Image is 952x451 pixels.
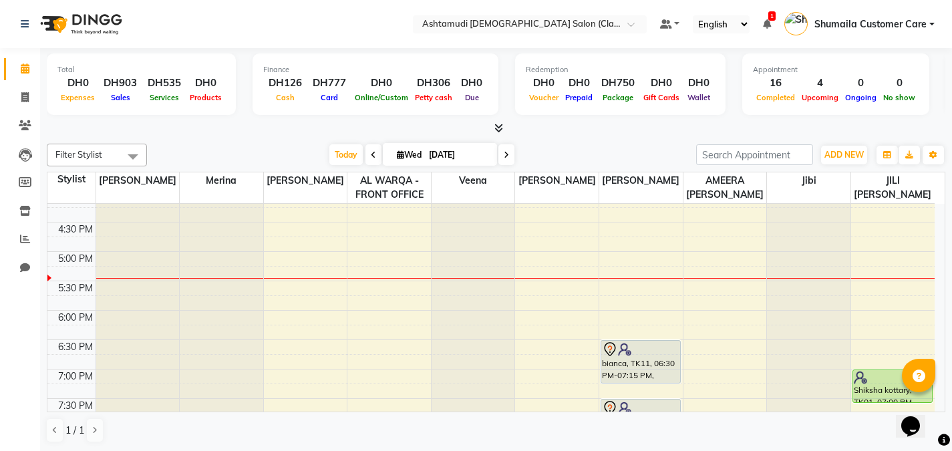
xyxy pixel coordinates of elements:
div: DH0 [683,76,715,91]
div: DH0 [456,76,488,91]
a: 1 [763,18,771,30]
div: Finance [263,64,488,76]
span: Completed [753,93,798,102]
span: [PERSON_NAME] [599,172,683,189]
div: 6:30 PM [55,340,96,354]
span: Petty cash [412,93,456,102]
span: Due [462,93,482,102]
div: DH0 [351,76,412,91]
span: Products [186,93,225,102]
span: Shumaila Customer Care [814,17,927,31]
div: DH535 [142,76,186,91]
div: 5:00 PM [55,252,96,266]
span: 1 [768,11,776,21]
span: Card [317,93,341,102]
span: Sales [108,93,134,102]
span: Services [146,93,182,102]
div: DH0 [186,76,225,91]
div: DH903 [98,76,142,91]
div: 0 [880,76,919,91]
div: DH0 [640,76,683,91]
span: Veena [432,172,515,189]
span: Package [599,93,637,102]
span: Jibi [767,172,850,189]
div: Total [57,64,225,76]
img: Shumaila Customer Care [784,12,808,35]
span: Prepaid [562,93,596,102]
span: Merina [180,172,263,189]
span: ADD NEW [824,150,864,160]
div: [PERSON_NAME], TK09, 07:30 PM-08:00 PM, Acrylic Extension Removal [601,400,679,427]
span: Expenses [57,93,98,102]
div: DH0 [562,76,596,91]
span: AL WARQA -FRONT OFFICE [347,172,431,203]
span: 1 / 1 [65,424,84,438]
div: 16 [753,76,798,91]
span: AMEERA [PERSON_NAME] [683,172,767,203]
div: DH0 [526,76,562,91]
button: ADD NEW [821,146,867,164]
div: Shiksha kottary, TK01, 07:00 PM-07:35 PM, Clean Up [853,370,932,402]
input: 2025-09-03 [425,145,492,165]
span: Online/Custom [351,93,412,102]
span: Cash [273,93,298,102]
div: 7:30 PM [55,399,96,413]
input: Search Appointment [696,144,813,165]
div: 0 [842,76,880,91]
span: Ongoing [842,93,880,102]
span: [PERSON_NAME] [264,172,347,189]
span: Wallet [684,93,713,102]
div: 4 [798,76,842,91]
span: [PERSON_NAME] [515,172,599,189]
span: Today [329,144,363,165]
div: 6:00 PM [55,311,96,325]
iframe: chat widget [896,398,939,438]
div: 5:30 PM [55,281,96,295]
img: logo [34,5,126,43]
span: JILI [PERSON_NAME] [851,172,935,203]
span: Upcoming [798,93,842,102]
div: DH126 [263,76,307,91]
div: DH750 [596,76,640,91]
div: bianca, TK11, 06:30 PM-07:15 PM, Classic Pedicure [601,341,679,383]
div: Redemption [526,64,715,76]
span: [PERSON_NAME] [96,172,180,189]
span: Filter Stylist [55,149,102,160]
div: DH0 [57,76,98,91]
div: DH306 [412,76,456,91]
div: 4:30 PM [55,222,96,237]
div: Stylist [47,172,96,186]
div: DH777 [307,76,351,91]
span: Wed [393,150,425,160]
span: Voucher [526,93,562,102]
span: Gift Cards [640,93,683,102]
div: 7:00 PM [55,369,96,384]
span: No show [880,93,919,102]
div: Appointment [753,64,919,76]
